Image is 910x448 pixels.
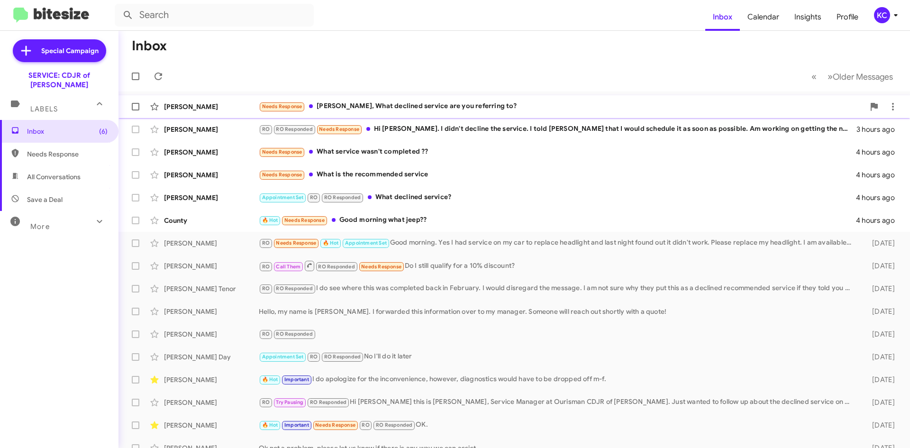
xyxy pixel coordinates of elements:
[856,147,902,157] div: 4 hours ago
[164,421,259,430] div: [PERSON_NAME]
[284,422,309,428] span: Important
[262,103,302,110] span: Needs Response
[787,3,829,31] a: Insights
[262,399,270,405] span: RO
[262,194,304,201] span: Appointment Set
[262,354,304,360] span: Appointment Set
[856,216,902,225] div: 4 hours ago
[857,238,902,248] div: [DATE]
[27,127,108,136] span: Inbox
[262,331,270,337] span: RO
[262,285,270,292] span: RO
[259,238,857,248] div: Good morning. Yes I had service on my car to replace headlight and last night found out it didn't...
[27,172,81,182] span: All Conversations
[833,72,893,82] span: Older Messages
[284,376,309,383] span: Important
[310,194,318,201] span: RO
[132,38,167,54] h1: Inbox
[740,3,787,31] a: Calendar
[259,101,864,112] div: [PERSON_NAME], What declined service are you referring to?
[376,422,412,428] span: RO Responded
[262,376,278,383] span: 🔥 Hot
[856,193,902,202] div: 4 hours ago
[857,398,902,407] div: [DATE]
[874,7,890,23] div: KC
[318,264,355,270] span: RO Responded
[259,307,857,316] div: Hello, my name is [PERSON_NAME]. I forwarded this information over to my manager. Someone will re...
[857,421,902,430] div: [DATE]
[310,354,318,360] span: RO
[259,146,856,157] div: What service wasn't completed ??
[30,222,50,231] span: More
[99,127,108,136] span: (6)
[276,126,312,132] span: RO Responded
[857,307,902,316] div: [DATE]
[866,7,900,23] button: KC
[310,399,346,405] span: RO Responded
[164,261,259,271] div: [PERSON_NAME]
[30,105,58,113] span: Labels
[705,3,740,31] a: Inbox
[259,215,856,226] div: Good morning what jeep??
[259,169,856,180] div: What is the recommended service
[259,351,857,362] div: No I'll do it later
[164,329,259,339] div: [PERSON_NAME]
[27,149,108,159] span: Needs Response
[164,102,259,111] div: [PERSON_NAME]
[27,195,63,204] span: Save a Deal
[806,67,899,86] nav: Page navigation example
[856,125,902,134] div: 3 hours ago
[164,284,259,293] div: [PERSON_NAME] Tenor
[857,261,902,271] div: [DATE]
[276,399,303,405] span: Try Pausing
[262,240,270,246] span: RO
[164,398,259,407] div: [PERSON_NAME]
[259,374,857,385] div: I do apologize for the inconvenience, however, diagnostics would have to be dropped off m-f.
[822,67,899,86] button: Next
[319,126,359,132] span: Needs Response
[811,71,817,82] span: «
[259,283,857,294] div: I do see where this was completed back in February. I would disregard the message. I am not sure ...
[259,397,857,408] div: Hi [PERSON_NAME] this is [PERSON_NAME], Service Manager at Ourisman CDJR of [PERSON_NAME]. Just w...
[806,67,822,86] button: Previous
[259,192,856,203] div: What declined service?
[164,147,259,157] div: [PERSON_NAME]
[323,240,339,246] span: 🔥 Hot
[828,71,833,82] span: »
[259,260,857,272] div: Do I still qualify for a 10% discount?
[115,4,314,27] input: Search
[262,217,278,223] span: 🔥 Hot
[164,375,259,384] div: [PERSON_NAME]
[262,149,302,155] span: Needs Response
[829,3,866,31] a: Profile
[262,172,302,178] span: Needs Response
[259,124,856,135] div: Hi [PERSON_NAME]. I didn't decline the service. I told [PERSON_NAME] that I would schedule it as ...
[13,39,106,62] a: Special Campaign
[276,240,316,246] span: Needs Response
[857,375,902,384] div: [DATE]
[324,354,361,360] span: RO Responded
[262,422,278,428] span: 🔥 Hot
[345,240,387,246] span: Appointment Set
[857,329,902,339] div: [DATE]
[315,422,355,428] span: Needs Response
[262,264,270,270] span: RO
[164,193,259,202] div: [PERSON_NAME]
[259,420,857,430] div: OK.
[276,285,312,292] span: RO Responded
[164,216,259,225] div: County
[324,194,361,201] span: RO Responded
[164,352,259,362] div: [PERSON_NAME] Day
[164,125,259,134] div: [PERSON_NAME]
[857,352,902,362] div: [DATE]
[276,331,312,337] span: RO Responded
[164,307,259,316] div: [PERSON_NAME]
[41,46,99,55] span: Special Campaign
[361,264,401,270] span: Needs Response
[857,284,902,293] div: [DATE]
[164,170,259,180] div: [PERSON_NAME]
